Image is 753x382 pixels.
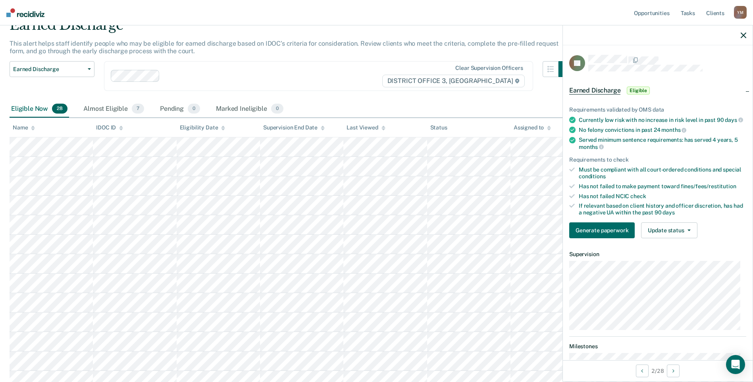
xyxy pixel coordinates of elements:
span: days [725,117,743,123]
span: check [630,193,646,199]
div: 2 / 28 [563,360,753,381]
span: months [661,127,686,133]
span: 0 [271,104,283,114]
div: Status [430,124,447,131]
div: No felony convictions in past 24 [579,126,746,133]
div: If relevant based on client history and officer discretion, has had a negative UA within the past 90 [579,203,746,216]
span: 28 [52,104,67,114]
span: months [579,144,604,150]
div: Requirements to check [569,156,746,163]
div: Requirements validated by OMS data [569,106,746,113]
div: IDOC ID [96,124,123,131]
div: Supervision End Date [263,124,325,131]
span: conditions [579,173,606,179]
div: Currently low risk with no increase in risk level in past 90 [579,116,746,123]
dt: Milestones [569,343,746,350]
button: Update status [641,222,697,238]
span: Earned Discharge [569,87,620,95]
span: 7 [132,104,144,114]
span: DISTRICT OFFICE 3, [GEOGRAPHIC_DATA] [382,75,525,87]
span: 0 [188,104,200,114]
button: Next Opportunity [667,365,680,377]
div: Earned DischargeEligible [563,78,753,103]
div: Last Viewed [347,124,385,131]
span: days [662,209,674,216]
div: Served minimum sentence requirements: has served 4 years, 5 [579,137,746,150]
a: Navigate to form link [569,222,638,238]
div: Assigned to [514,124,551,131]
div: Earned Discharge [10,17,574,40]
div: Open Intercom Messenger [726,355,745,374]
span: fines/fees/restitution [681,183,736,189]
button: Generate paperwork [569,222,635,238]
div: Marked Ineligible [214,100,285,118]
div: Clear supervision officers [455,65,523,71]
span: Eligible [627,87,649,95]
div: Has not failed to make payment toward [579,183,746,190]
img: Recidiviz [6,8,44,17]
p: This alert helps staff identify people who may be eligible for earned discharge based on IDOC’s c... [10,40,558,55]
div: Almost Eligible [82,100,146,118]
div: Has not failed NCIC [579,193,746,200]
div: Eligibility Date [180,124,225,131]
div: Must be compliant with all court-ordered conditions and special [579,166,746,180]
span: Earned Discharge [13,66,85,73]
div: Eligible Now [10,100,69,118]
dt: Supervision [569,251,746,258]
div: Name [13,124,35,131]
button: Previous Opportunity [636,365,649,377]
div: Pending [158,100,202,118]
div: Y M [734,6,747,19]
